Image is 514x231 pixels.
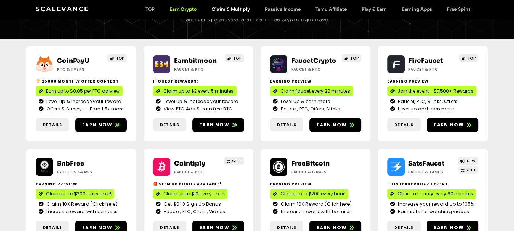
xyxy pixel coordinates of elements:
[75,118,127,132] a: Earn now
[36,118,69,132] a: Details
[280,190,346,197] span: Claim up to $200 every hour!
[57,169,103,175] h2: Faucet & Games
[153,189,227,199] a: Claim up to $10 every hour!
[163,88,234,94] span: Claim up to $2 every 5 minutes
[387,189,476,199] a: Claim a bounty every 60 minutes
[160,224,179,231] span: Details
[45,208,118,215] span: Increase reward with bonuses
[36,78,127,84] h2: 🏆 $5000 Monthly Offer contest
[277,224,296,231] span: Details
[46,190,111,197] span: Claim up to $200 every hour!
[317,224,347,231] span: Earn now
[57,67,103,72] h2: ptc & Tasks
[309,118,361,132] a: Earn now
[163,190,224,197] span: Claim up to $10 every hour!
[458,166,479,174] a: GIFT
[57,57,89,65] a: CoinPayU
[427,118,478,132] a: Earn now
[398,190,473,197] span: Claim a bounty every 60 minutes
[162,6,204,12] a: Earn Crypto
[440,6,478,12] a: Free Spins
[174,169,221,175] h2: Faucet & PTC
[466,167,476,173] span: GIFT
[153,181,244,187] h2: 🎁 Sign up bonus available!
[162,208,225,215] span: Faucet, PTC, Offers, Videos
[354,6,394,12] a: Play & Earn
[279,98,330,105] span: Level up & earn more
[233,55,242,61] span: TOP
[408,67,455,72] h2: Faucet & PTC
[225,54,244,62] a: TOP
[396,98,457,105] span: Faucet, PTC, SLinks, Offers
[396,106,454,112] span: Level up and earn more
[387,86,476,96] a: Join the event - $7,500+ Rewards
[270,189,348,199] a: Claim up to $200 every hour!
[36,5,89,13] a: Scalevance
[174,67,221,72] h2: Faucet & PTC
[162,98,238,105] span: Level up & Increase your reward
[270,118,303,132] a: Details
[232,158,241,164] span: GIFT
[434,122,464,128] span: Earn now
[317,122,347,128] span: Earn now
[387,118,421,132] a: Details
[46,88,120,94] span: Earn up to $0.05 per PTC ad view
[279,208,352,215] span: Increase reward with bonuses
[277,122,296,128] span: Details
[138,6,162,12] a: TOP
[107,54,127,62] a: TOP
[408,57,443,65] a: FireFaucet
[199,122,229,128] span: Earn now
[162,201,221,208] span: Get $0.10 Sign Up Bonus
[396,208,469,215] span: Earn sats for watching videos
[45,201,118,208] span: Claim 10X Reward (Click here)
[270,86,353,96] a: Claim faucet every 20 minutes
[342,54,361,62] a: TOP
[394,122,414,128] span: Details
[291,160,330,167] a: FreeBitcoin
[398,88,473,94] span: Join the event - $7,500+ Rewards
[192,118,244,132] a: Earn now
[458,157,478,165] a: NEW
[116,55,125,61] span: TOP
[394,6,440,12] a: Earning Apps
[153,118,186,132] a: Details
[36,181,127,187] h2: Earning Preview
[280,88,350,94] span: Claim faucet every 20 minutes
[291,169,338,175] h2: Faucet & Games
[408,169,455,175] h2: Faucet & Tasks
[434,224,464,231] span: Earn now
[153,78,244,84] h2: Highest Rewards!
[279,201,352,208] span: Claim 10X Reward (Click here)
[257,6,308,12] a: Passive Income
[270,78,361,84] h2: Earning Preview
[82,224,112,231] span: Earn now
[273,201,358,208] a: Claim 10X Reward (Click here)
[459,54,478,62] a: TOP
[350,55,359,61] span: TOP
[270,181,361,187] h2: Earning Preview
[408,160,444,167] a: SatsFaucet
[224,157,244,165] a: GIFT
[396,201,474,208] span: Increase your reward up to 105%
[199,224,229,231] span: Earn now
[291,67,338,72] h2: Faucet & PTC
[467,158,476,164] span: NEW
[138,6,478,12] nav: Menu
[279,106,340,112] span: Faucet, PTC, Offers, SLinks
[36,86,123,96] a: Earn up to $0.05 per PTC ad view
[57,160,84,167] a: BnbFree
[162,106,232,112] span: View PTC Ads & earn free BTC
[153,86,237,96] a: Claim up to $2 every 5 minutes
[43,224,62,231] span: Details
[36,189,114,199] a: Claim up to $200 every hour!
[394,224,414,231] span: Details
[204,6,257,12] a: Claim & Multiply
[45,106,123,112] span: Offers & Surveys - Earn 1.5x more
[43,122,62,128] span: Details
[468,55,476,61] span: TOP
[291,57,336,65] a: FaucetCrypto
[174,57,217,65] a: Earnbitmoon
[160,122,179,128] span: Details
[174,160,205,167] a: Cointiply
